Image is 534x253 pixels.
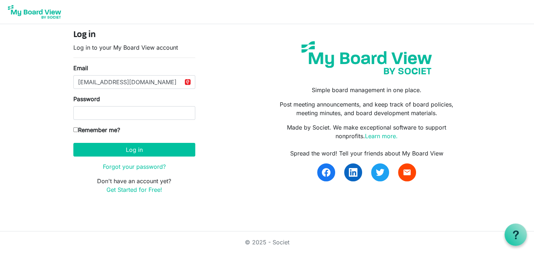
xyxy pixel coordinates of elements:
a: email [398,163,416,181]
a: © 2025 - Societ [245,239,289,246]
a: Get Started for Free! [106,186,162,193]
div: Spread the word! Tell your friends about My Board View [272,149,461,158]
p: Don't have an account yet? [73,177,195,194]
label: Remember me? [73,126,120,134]
a: Learn more. [365,132,398,140]
img: linkedin.svg [349,168,357,177]
img: My Board View Logo [6,3,63,21]
input: Remember me? [73,127,78,132]
h4: Log in [73,30,195,40]
label: Password [73,95,100,103]
img: my-board-view-societ.svg [296,36,437,80]
img: facebook.svg [322,168,330,177]
p: Post meeting announcements, and keep track of board policies, meeting minutes, and board developm... [272,100,461,117]
button: Log in [73,143,195,157]
p: Simple board management in one place. [272,86,461,94]
a: Forgot your password? [103,163,166,170]
span: email [403,168,411,177]
p: Made by Societ. We make exceptional software to support nonprofits. [272,123,461,140]
p: Log in to your My Board View account [73,43,195,52]
label: Email [73,64,88,72]
img: twitter.svg [376,168,384,177]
